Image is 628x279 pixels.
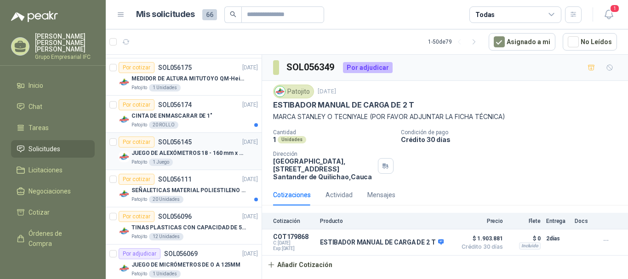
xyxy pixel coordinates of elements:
[119,188,130,199] img: Company Logo
[273,240,314,246] span: C: [DATE]
[29,123,49,133] span: Tareas
[273,85,314,98] div: Patojito
[119,99,154,110] div: Por cotizar
[131,74,246,83] p: MEDIDOR DE ALTURA MITUTOYO QM-Height 518-245
[610,4,620,13] span: 1
[119,62,154,73] div: Por cotizar
[119,114,130,125] img: Company Logo
[242,63,258,72] p: [DATE]
[546,233,569,244] p: 2 días
[273,129,394,136] p: Cantidad
[119,77,130,88] img: Company Logo
[119,248,160,259] div: Por adjudicar
[320,218,451,224] p: Producto
[273,151,374,157] p: Dirección
[11,119,95,137] a: Tareas
[29,102,42,112] span: Chat
[131,112,212,120] p: CINTA DE ENMASCARAR DE 1"
[273,136,276,143] p: 1
[149,121,178,129] div: 20 ROLLO
[343,62,393,73] div: Por adjudicar
[131,149,246,158] p: JUEGO DE ALEXÓMETROS 18 - 160 mm x 0,01 mm 2824-S3
[131,196,147,203] p: Patojito
[457,233,503,244] span: $ 1.903.881
[242,101,258,109] p: [DATE]
[519,242,541,250] div: Incluido
[273,190,311,200] div: Cotizaciones
[131,233,147,240] p: Patojito
[242,138,258,147] p: [DATE]
[149,159,173,166] div: 1 Juego
[106,207,262,245] a: Por cotizarSOL056096[DATE] Company LogoTINAS PLASTICAS CON CAPACIDAD DE 50 KGPatojito12 Unidades
[119,151,130,162] img: Company Logo
[475,10,495,20] div: Todas
[158,102,192,108] p: SOL056174
[286,60,336,74] h3: SOL056349
[131,186,246,195] p: SEÑALETICAS MATERIAL POLIESTILENO CON VINILO LAMINADO CALIBRE 60
[158,64,192,71] p: SOL056175
[29,207,50,217] span: Cotizar
[508,233,541,244] p: $ 0
[242,175,258,184] p: [DATE]
[325,190,353,200] div: Actividad
[401,136,624,143] p: Crédito 30 días
[158,213,192,220] p: SOL056096
[11,182,95,200] a: Negociaciones
[367,190,395,200] div: Mensajes
[546,218,569,224] p: Entrega
[131,223,246,232] p: TINAS PLASTICAS CON CAPACIDAD DE 50 KG
[320,239,444,247] p: ESTIBADOR MANUAL DE CARGA DE 2 T
[428,34,481,49] div: 1 - 50 de 79
[11,225,95,252] a: Órdenes de Compra
[29,165,63,175] span: Licitaciones
[273,112,617,122] p: MARCA STANLEY O TECNIYALE (POR FAVOR ADJUNTAR LA FICHA TÉCNICA)
[11,98,95,115] a: Chat
[11,161,95,179] a: Licitaciones
[35,33,95,52] p: [PERSON_NAME] [PERSON_NAME] [PERSON_NAME]
[242,250,258,258] p: [DATE]
[508,218,541,224] p: Flete
[164,251,198,257] p: SOL056069
[575,218,593,224] p: Docs
[149,84,181,91] div: 1 Unidades
[273,157,374,181] p: [GEOGRAPHIC_DATA], [STREET_ADDRESS] Santander de Quilichao , Cauca
[563,33,617,51] button: No Leídos
[273,233,314,240] p: COT179868
[119,211,154,222] div: Por cotizar
[29,228,86,249] span: Órdenes de Compra
[106,170,262,207] a: Por cotizarSOL056111[DATE] Company LogoSEÑALETICAS MATERIAL POLIESTILENO CON VINILO LAMINADO CALI...
[11,204,95,221] a: Cotizar
[11,256,95,273] a: Remisiones
[600,6,617,23] button: 1
[106,96,262,133] a: Por cotizarSOL056174[DATE] Company LogoCINTA DE ENMASCARAR DE 1"Patojito20 ROLLO
[401,129,624,136] p: Condición de pago
[273,218,314,224] p: Cotización
[262,256,337,274] button: Añadir Cotización
[273,246,314,251] span: Exp: [DATE]
[106,133,262,170] a: Por cotizarSOL056145[DATE] Company LogoJUEGO DE ALEXÓMETROS 18 - 160 mm x 0,01 mm 2824-S3Patojito...
[158,176,192,182] p: SOL056111
[131,84,147,91] p: Patojito
[119,226,130,237] img: Company Logo
[242,212,258,221] p: [DATE]
[230,11,236,17] span: search
[131,261,240,269] p: JUEGO DE MICRÓMETROS DE O A 125MM
[149,196,183,203] div: 20 Unidades
[119,174,154,185] div: Por cotizar
[273,100,414,110] p: ESTIBADOR MANUAL DE CARGA DE 2 T
[29,80,43,91] span: Inicio
[318,87,336,96] p: [DATE]
[131,159,147,166] p: Patojito
[158,139,192,145] p: SOL056145
[119,263,130,274] img: Company Logo
[131,121,147,129] p: Patojito
[29,186,71,196] span: Negociaciones
[119,137,154,148] div: Por cotizar
[35,54,95,60] p: Grupo Empresarial IFC
[11,11,58,22] img: Logo peakr
[278,136,306,143] div: Unidades
[136,8,195,21] h1: Mis solicitudes
[11,140,95,158] a: Solicitudes
[106,58,262,96] a: Por cotizarSOL056175[DATE] Company LogoMEDIDOR DE ALTURA MITUTOYO QM-Height 518-245Patojito1 Unid...
[29,144,60,154] span: Solicitudes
